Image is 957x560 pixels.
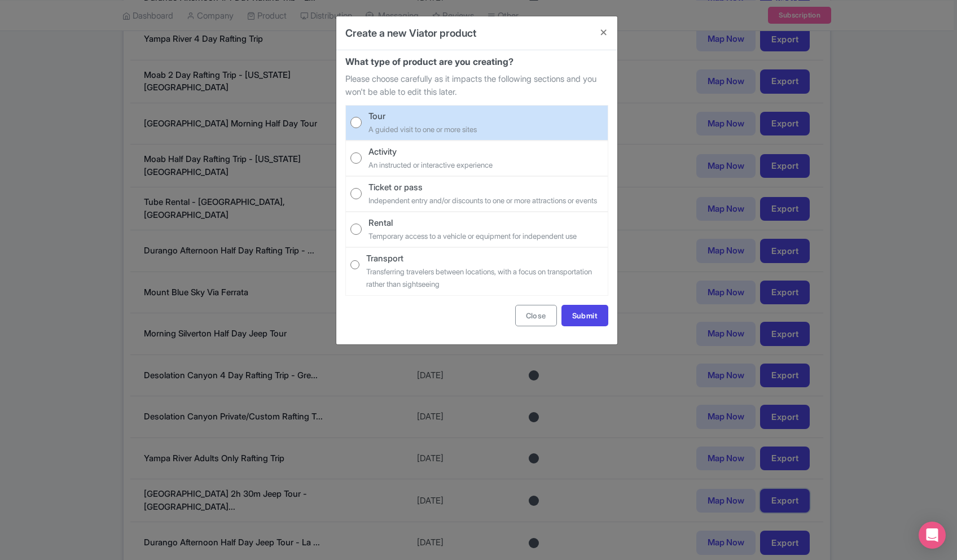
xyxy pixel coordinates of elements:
small: Transferring travelers between locations, with a focus on transportation rather than sightseeing [366,267,592,289]
small: A guided visit to one or more sites [368,125,477,134]
div: Open Intercom Messenger [919,522,946,549]
small: Temporary access to a vehicle or equipment for independent use [368,231,577,240]
p: Please choose carefully as it impacts the following sections and you won't be able to edit this l... [345,73,608,98]
input: Rental Temporary access to a vehicle or equipment for independent use [350,224,362,235]
div: Transport [366,252,603,265]
button: Close [590,16,617,49]
input: Tour A guided visit to one or more sites [350,117,362,128]
input: Transport Transferring travelers between locations, with a focus on transportation rather than si... [350,259,359,270]
small: Independent entry and/or discounts to one or more attractions or events [368,196,597,205]
h3: What type of product are you creating? [345,57,608,67]
input: Activity An instructed or interactive experience [350,152,362,164]
h4: Create a new Viator product [345,25,476,41]
div: Activity [368,146,493,159]
div: Tour [368,110,477,123]
small: An instructed or interactive experience [368,160,493,169]
div: Ticket or pass [368,181,597,194]
button: Close [515,305,557,326]
a: Submit [561,305,608,326]
div: Rental [368,217,577,230]
input: Ticket or pass Independent entry and/or discounts to one or more attractions or events [350,188,362,199]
